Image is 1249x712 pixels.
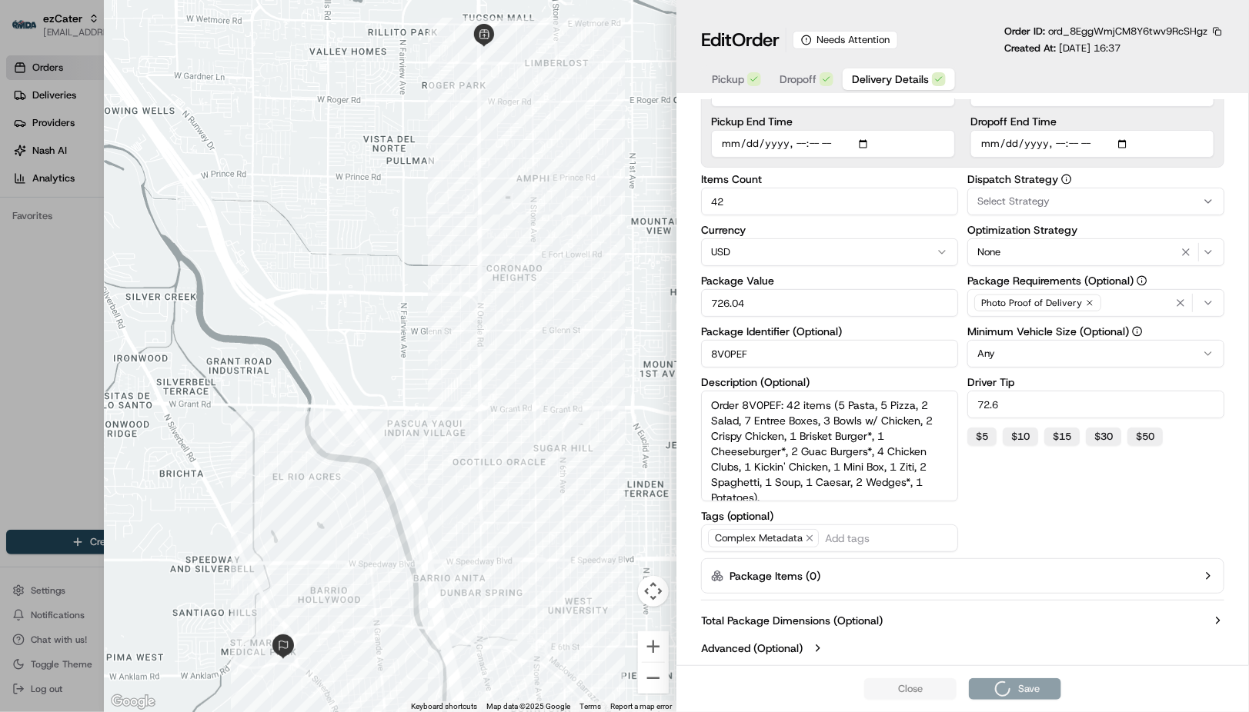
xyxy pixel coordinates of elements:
span: Complex Metadata [708,529,819,547]
label: Items Count [701,174,958,185]
span: Map data ©2025 Google [486,702,570,710]
img: Google [108,692,159,712]
span: Knowledge Base [31,223,118,238]
h1: Edit [701,28,780,52]
button: Zoom out [638,663,669,694]
span: None [977,245,1000,259]
label: Package Identifier (Optional) [701,326,958,337]
a: 💻API Documentation [124,217,253,245]
input: Enter package identifier [701,340,958,368]
label: Driver Tip [967,377,1224,388]
img: Nash [15,15,46,46]
span: Pylon [153,261,186,272]
button: $5 [967,428,997,446]
div: Needs Attention [793,31,898,49]
button: Dispatch Strategy [1061,174,1072,185]
input: Enter items count [701,188,958,215]
p: Welcome 👋 [15,62,280,86]
button: Map camera controls [638,576,669,607]
img: 1736555255976-a54dd68f-1ca7-489b-9aae-adbdc363a1c4 [15,147,43,175]
label: Tags (optional) [701,511,958,521]
button: Minimum Vehicle Size (Optional) [1132,326,1143,337]
span: Dropoff [780,72,817,87]
label: Dropoff End Time [970,116,1214,127]
label: Minimum Vehicle Size (Optional) [967,326,1224,337]
div: 📗 [15,225,28,237]
button: Package Items (0) [701,558,1224,594]
span: Select Strategy [977,195,1050,208]
label: Optimization Strategy [967,225,1224,235]
button: $10 [1003,428,1038,446]
button: $30 [1086,428,1121,446]
span: [DATE] 16:37 [1059,42,1120,55]
a: Report a map error [610,702,672,710]
label: Advanced (Optional) [701,640,803,656]
input: Enter package value [701,289,958,317]
div: 💻 [130,225,142,237]
button: Select Strategy [967,188,1224,215]
input: Enter driver tip [967,391,1224,418]
label: Package Requirements (Optional) [967,275,1224,286]
button: None [967,238,1224,266]
span: Photo Proof of Delivery [981,297,1082,309]
textarea: Order 8V0PEF: 42 items (5 Pasta, 5 Pizza, 2 Salad, 7 Entree Boxes, 3 Bowls w/ Chicken, 2 Crispy C... [701,391,958,501]
span: Order [732,28,780,52]
button: $15 [1044,428,1080,446]
span: API Documentation [145,223,247,238]
span: Pickup [712,72,744,87]
button: Zoom in [638,631,669,662]
button: Start new chat [262,151,280,170]
p: Created At: [1004,42,1120,55]
label: Total Package Dimensions (Optional) [701,613,883,628]
button: $50 [1127,428,1163,446]
a: Open this area in Google Maps (opens a new window) [108,692,159,712]
label: Currency [701,225,958,235]
label: Description (Optional) [701,377,958,388]
button: Advanced (Optional) [701,640,1224,656]
span: ord_8EggWmjCM8Y6twv9RcSHgz [1048,25,1207,38]
div: Start new chat [52,147,252,162]
button: Photo Proof of Delivery [967,289,1224,317]
input: Add tags [822,529,951,547]
span: Delivery Details [852,72,929,87]
button: Total Package Dimensions (Optional) [701,613,1224,628]
a: Powered byPylon [109,260,186,272]
label: Package Value [701,275,958,286]
button: Keyboard shortcuts [411,701,477,712]
a: 📗Knowledge Base [9,217,124,245]
label: Pickup End Time [711,116,955,127]
input: Clear [40,99,254,115]
p: Order ID: [1004,25,1207,38]
button: Package Requirements (Optional) [1137,275,1147,286]
label: Package Items ( 0 ) [730,568,820,584]
a: Terms [579,702,601,710]
div: We're available if you need us! [52,162,195,175]
label: Dispatch Strategy [967,174,1224,185]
